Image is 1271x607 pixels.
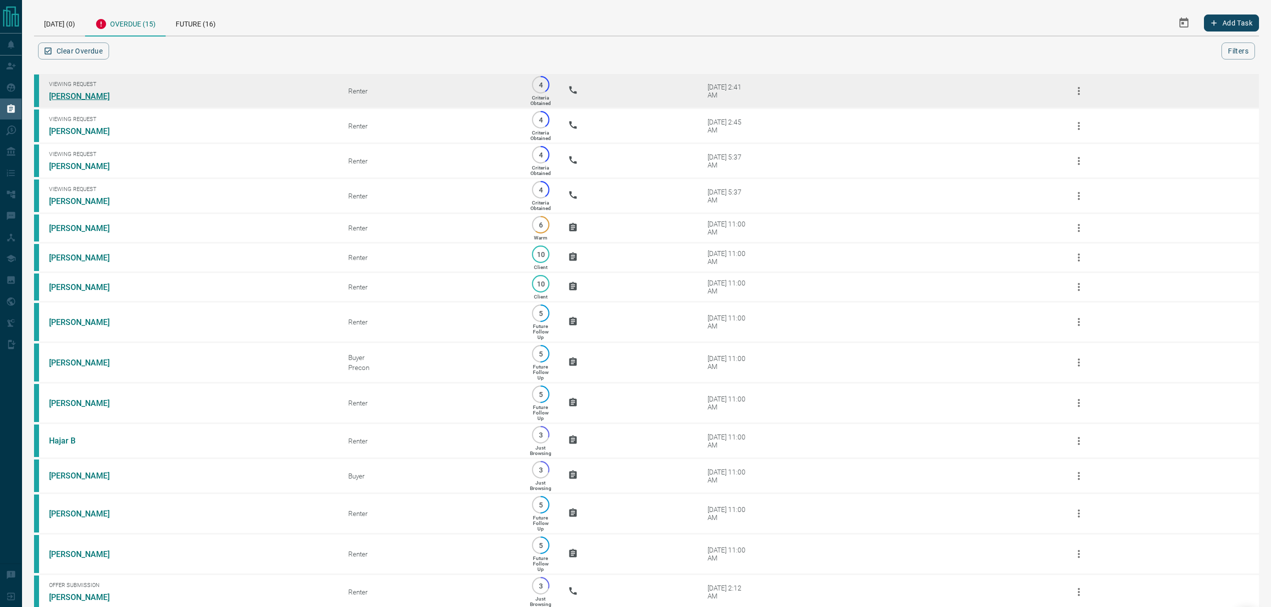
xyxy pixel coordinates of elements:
div: Renter [348,283,513,291]
div: [DATE] 5:37 AM [708,188,750,204]
button: Clear Overdue [38,42,109,59]
div: Buyer [348,353,513,361]
a: [PERSON_NAME] [49,471,124,480]
div: [DATE] 2:45 AM [708,118,750,134]
div: [DATE] 5:37 AM [708,153,750,169]
div: Renter [348,192,513,200]
p: Criteria Obtained [530,200,551,211]
div: [DATE] 11:00 AM [708,468,750,484]
span: Viewing Request [49,151,333,157]
div: [DATE] 11:00 AM [708,433,750,449]
div: Renter [348,550,513,558]
div: Renter [348,437,513,445]
p: 3 [537,466,544,473]
p: 4 [537,81,544,88]
a: [PERSON_NAME] [49,126,124,136]
p: Just Browsing [530,596,551,607]
div: Renter [348,87,513,95]
p: 4 [537,151,544,158]
p: 5 [537,350,544,357]
div: condos.ca [34,384,39,422]
p: Future Follow Up [533,404,548,421]
div: Renter [348,588,513,596]
div: [DATE] (0) [34,10,85,35]
div: condos.ca [34,214,39,241]
span: Viewing Request [49,116,333,122]
p: 6 [537,221,544,228]
p: Warm [534,235,547,240]
p: 5 [537,501,544,508]
a: [PERSON_NAME] [49,509,124,518]
div: Renter [348,122,513,130]
div: [DATE] 2:41 AM [708,83,750,99]
p: Criteria Obtained [530,95,551,106]
a: [PERSON_NAME] [49,196,124,206]
p: Client [534,264,547,270]
button: Select Date Range [1172,11,1196,35]
div: condos.ca [34,74,39,107]
p: Criteria Obtained [530,130,551,141]
span: Offer Submission [49,582,333,588]
button: Add Task [1204,14,1259,31]
a: [PERSON_NAME] [49,317,124,327]
a: [PERSON_NAME] [49,223,124,233]
p: Just Browsing [530,480,551,491]
p: 10 [537,280,544,287]
p: 5 [537,390,544,398]
div: [DATE] 11:00 AM [708,314,750,330]
div: [DATE] 11:00 AM [708,395,750,411]
p: Future Follow Up [533,364,548,380]
div: Renter [348,224,513,232]
a: [PERSON_NAME] [49,161,124,171]
p: 3 [537,582,544,589]
div: condos.ca [34,459,39,492]
div: condos.ca [34,273,39,300]
span: Viewing Request [49,186,333,192]
p: Criteria Obtained [530,165,551,176]
div: Renter [348,318,513,326]
div: Renter [348,509,513,517]
div: condos.ca [34,244,39,271]
span: Viewing Request [49,81,333,87]
div: Renter [348,253,513,261]
div: condos.ca [34,343,39,381]
p: 10 [537,250,544,258]
div: Renter [348,399,513,407]
div: Buyer [348,472,513,480]
a: [PERSON_NAME] [49,398,124,408]
a: Hajar B [49,436,124,445]
div: Renter [348,157,513,165]
div: condos.ca [34,535,39,573]
a: [PERSON_NAME] [49,358,124,367]
a: [PERSON_NAME] [49,282,124,292]
div: condos.ca [34,494,39,532]
div: [DATE] 11:00 AM [708,546,750,562]
a: [PERSON_NAME] [49,592,124,602]
p: Future Follow Up [533,323,548,340]
div: [DATE] 11:00 AM [708,354,750,370]
a: [PERSON_NAME] [49,253,124,262]
p: 3 [537,431,544,438]
div: [DATE] 11:00 AM [708,505,750,521]
p: Future Follow Up [533,555,548,572]
a: [PERSON_NAME] [49,549,124,559]
div: condos.ca [34,179,39,212]
p: 4 [537,186,544,193]
div: condos.ca [34,424,39,457]
p: 5 [537,541,544,549]
div: [DATE] 11:00 AM [708,249,750,265]
p: 5 [537,309,544,317]
div: [DATE] 11:00 AM [708,279,750,295]
div: Overdue (15) [85,10,166,36]
div: Precon [348,363,513,371]
div: condos.ca [34,303,39,341]
div: [DATE] 11:00 AM [708,220,750,236]
p: 4 [537,116,544,123]
p: Just Browsing [530,445,551,456]
a: [PERSON_NAME] [49,91,124,101]
p: Future Follow Up [533,515,548,531]
div: condos.ca [34,109,39,142]
div: Future (16) [166,10,226,35]
div: [DATE] 2:12 AM [708,584,750,600]
p: Client [534,294,547,299]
